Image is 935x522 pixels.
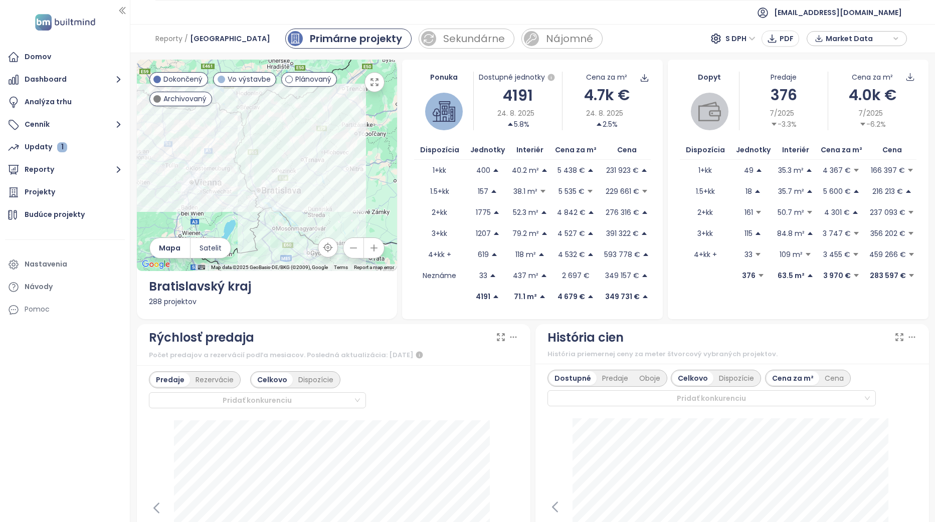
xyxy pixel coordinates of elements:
[513,186,537,197] p: 38.1 m²
[474,84,562,107] div: 4191
[642,293,649,300] span: caret-up
[642,251,649,258] span: caret-up
[150,238,190,258] button: Mapa
[806,209,813,216] span: caret-down
[546,31,593,46] div: Nájomné
[5,254,125,275] a: Nastavenia
[252,373,293,387] div: Celkovo
[557,291,585,302] p: 4 679 €
[852,251,859,258] span: caret-down
[815,140,868,160] th: Cena za m²
[476,165,490,176] p: 400
[604,249,640,260] p: 593 778 €
[870,207,905,218] p: 237 093 €
[490,188,497,195] span: caret-up
[872,186,903,197] p: 216 213 €
[419,29,514,49] a: sale
[778,207,804,218] p: 50.7 m²
[812,31,901,46] div: button
[755,230,762,237] span: caret-up
[823,270,851,281] p: 3 970 €
[25,281,53,293] div: Návody
[507,119,529,130] div: 5.8%
[25,303,50,316] div: Pomoc
[823,228,851,239] p: 3 747 €
[777,228,805,239] p: 84.8 m²
[492,167,499,174] span: caret-up
[149,296,386,307] div: 288 projektov
[510,140,549,160] th: Interiér
[606,207,639,218] p: 276 316 €
[228,74,271,85] span: Vo výstavbe
[547,328,624,347] div: História cien
[780,249,803,260] p: 109 m²
[606,228,639,239] p: 391 322 €
[414,181,465,202] td: 1.5+kk
[771,121,778,128] span: caret-down
[493,209,500,216] span: caret-up
[870,228,905,239] p: 356 202 €
[605,270,639,281] p: 349 157 €
[512,228,539,239] p: 79.2 m²
[587,167,594,174] span: caret-up
[190,373,239,387] div: Rezervácie
[414,72,473,83] div: Ponuka
[414,202,465,223] td: 2+kk
[5,115,125,135] button: Cenník
[853,272,860,279] span: caret-down
[641,167,648,174] span: caret-up
[672,371,713,385] div: Celkovo
[149,349,518,361] div: Počet predajov a rezervácií podľa mesiacov. Posledná aktualizácia: [DATE]
[603,140,651,160] th: Cena
[32,12,98,33] img: logo
[907,230,914,237] span: caret-down
[907,167,914,174] span: caret-down
[744,249,753,260] p: 33
[476,291,490,302] p: 4191
[680,244,730,265] td: 4+kk +
[163,74,203,85] span: Dokončený
[5,70,125,90] button: Dashboard
[478,186,488,197] p: 157
[493,230,500,237] span: caret-up
[354,265,394,270] a: Report a map error
[755,251,762,258] span: caret-down
[184,30,188,48] span: /
[541,167,548,174] span: caret-up
[596,119,618,130] div: 2.5%
[587,188,594,195] span: caret-down
[414,140,465,160] th: Dispozícia
[853,230,860,237] span: caret-down
[586,72,627,83] div: Cena za m²
[774,1,902,25] span: [EMAIL_ADDRESS][DOMAIN_NAME]
[823,165,851,176] p: 4 367 €
[5,160,125,180] button: Reporty
[538,251,545,258] span: caret-up
[491,251,498,258] span: caret-up
[414,244,465,265] td: 4+kk +
[562,270,590,281] p: 2 697 €
[698,100,721,123] img: wallet
[557,207,586,218] p: 4 842 €
[730,140,776,160] th: Jednotky
[586,108,623,119] span: 24. 8. 2025
[521,29,603,49] a: rent
[557,165,585,176] p: 5 438 €
[198,264,205,271] button: Keyboard shortcuts
[819,371,849,385] div: Cena
[492,293,499,300] span: caret-up
[823,249,850,260] p: 3 455 €
[155,30,182,48] span: Reporty
[139,258,172,271] img: Google
[859,121,866,128] span: caret-down
[742,270,756,281] p: 376
[149,328,254,347] div: Rýchlosť predaja
[549,371,597,385] div: Dostupné
[744,165,754,176] p: 49
[5,137,125,157] a: Updaty 1
[587,293,594,300] span: caret-up
[771,119,797,130] div: -3.3%
[5,182,125,202] a: Projekty
[25,258,67,271] div: Nastavenia
[57,142,67,152] div: 1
